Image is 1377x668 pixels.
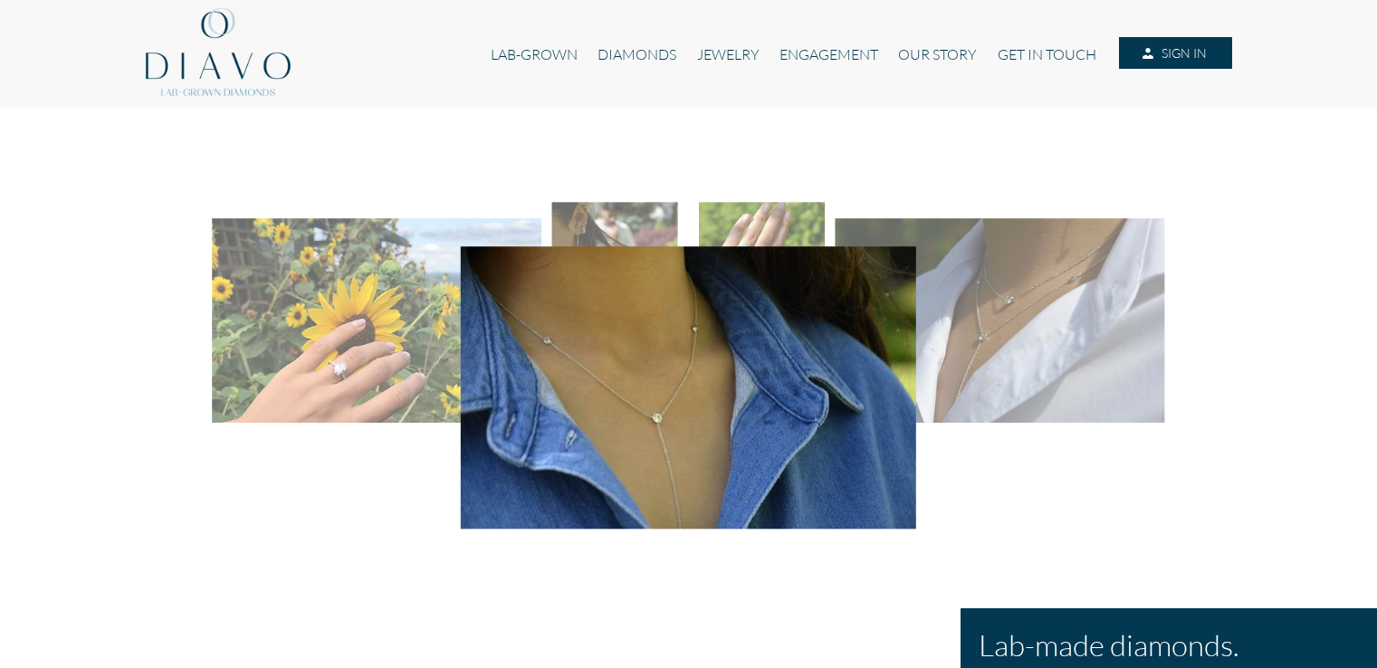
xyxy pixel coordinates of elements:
a: SIGN IN [1119,37,1231,70]
img: Diavo Lab-grown diamond necklace [836,218,1165,423]
a: ENGAGEMENT [770,37,888,72]
img: Diavo Lab-grown diamond Ring [699,202,825,280]
img: Diavo Lab-grown diamond earrings [552,202,678,280]
a: OUR STORY [888,37,987,72]
a: GET IN TOUCH [988,37,1106,72]
a: LAB-GROWN [481,37,588,72]
img: Diavo Lab-grown diamond necklace [461,246,916,529]
a: DIAMONDS [588,37,686,72]
img: Diavo Lab-grown diamond ring [212,218,541,423]
a: JEWELRY [686,37,769,72]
